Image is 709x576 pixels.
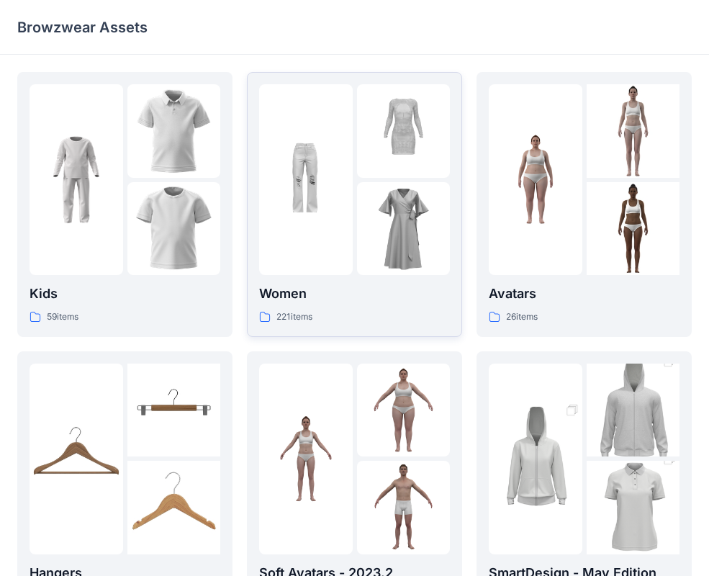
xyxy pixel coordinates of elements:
img: folder 3 [587,182,680,276]
a: folder 1folder 2folder 3Women221items [247,72,462,337]
img: folder 3 [357,182,451,276]
p: Avatars [489,284,679,304]
img: folder 1 [30,133,123,227]
p: Women [259,284,450,304]
p: Kids [30,284,220,304]
img: folder 3 [357,461,451,554]
img: folder 2 [357,84,451,178]
img: folder 1 [489,389,582,528]
img: folder 3 [127,461,221,554]
p: 221 items [276,310,312,325]
img: folder 1 [489,133,582,227]
p: Browzwear Assets [17,17,148,37]
p: 59 items [47,310,78,325]
p: 26 items [506,310,538,325]
img: folder 2 [587,84,680,178]
a: folder 1folder 2folder 3Kids59items [17,72,232,337]
img: folder 2 [357,364,451,457]
img: folder 3 [127,182,221,276]
img: folder 1 [259,412,353,505]
img: folder 1 [259,133,353,227]
a: folder 1folder 2folder 3Avatars26items [477,72,692,337]
img: folder 2 [587,340,680,480]
img: folder 1 [30,412,123,505]
img: folder 2 [127,84,221,178]
img: folder 2 [127,364,221,457]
